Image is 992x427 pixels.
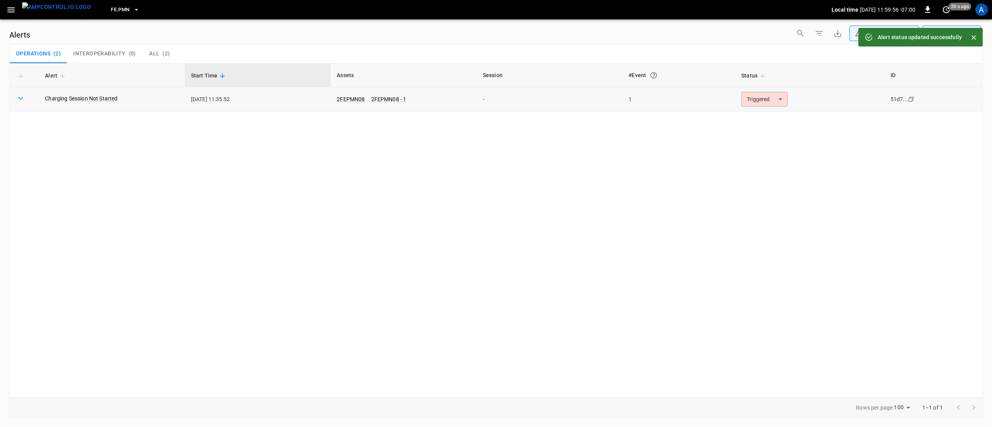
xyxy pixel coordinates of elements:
span: Interoperability [73,50,125,57]
th: Session [477,64,623,87]
td: 1 [622,87,735,112]
a: 2FEPMN08 [337,96,365,102]
span: Start Time [191,71,228,80]
img: ampcontrol.io logo [22,2,91,12]
button: An event is a single occurrence of an issue. An alert groups related events for the same asset, m... [647,68,661,82]
span: FE.PMN [111,5,129,14]
div: copy [908,95,915,103]
div: 51d7... [890,95,908,103]
a: 2FEPMN08 - 1 [371,96,406,102]
span: ( 0 ) [129,50,136,57]
button: FE.PMN [108,2,143,17]
div: profile-icon [975,3,988,16]
p: 1–1 of 1 [922,404,943,412]
p: Rows per page: [856,404,894,412]
a: Charging Session Not Started [45,95,117,102]
p: [DATE] 11:59:56 -07:00 [860,6,915,14]
button: Close [968,32,980,43]
span: Alert [45,71,67,80]
span: ( 2 ) [162,50,170,57]
td: - [477,87,623,112]
div: Unresolved [855,29,907,38]
th: Assets [331,64,477,87]
div: Last 24 hrs [937,26,981,41]
span: Status [741,71,768,80]
button: set refresh interval [940,3,952,16]
span: ( 2 ) [53,50,61,57]
div: #Event [629,68,729,82]
div: Alert status updated successfully [878,30,962,44]
td: [DATE] 11:35:52 [185,87,331,112]
div: 100 [894,402,913,413]
span: 20 s ago [949,3,971,10]
span: Operations [16,50,50,57]
th: ID [884,64,982,87]
h6: Alerts [9,29,30,41]
p: Local time [832,6,858,14]
div: Triggered [741,92,788,107]
span: All [149,50,159,57]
